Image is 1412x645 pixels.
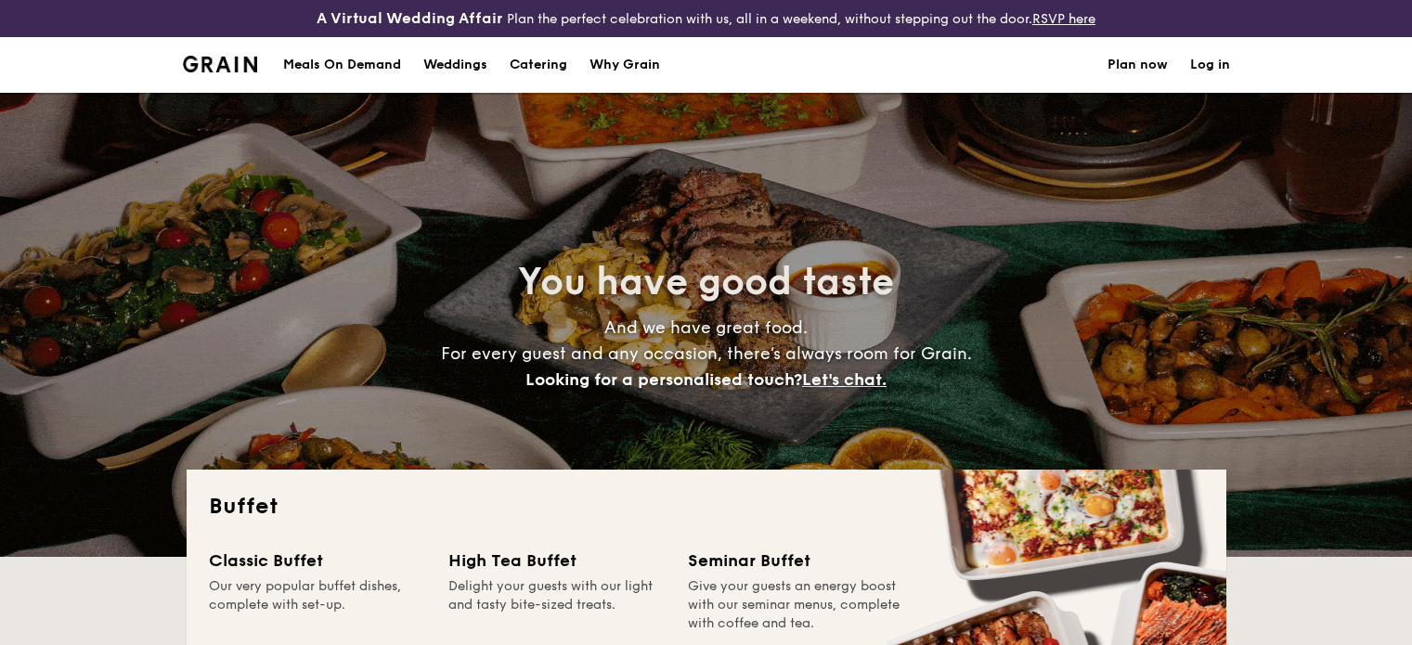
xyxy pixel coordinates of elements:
img: Grain [183,56,258,72]
div: High Tea Buffet [448,548,666,574]
a: Log in [1190,37,1230,93]
span: Let's chat. [802,369,887,390]
div: Delight your guests with our light and tasty bite-sized treats. [448,577,666,633]
div: Classic Buffet [209,548,426,574]
a: Logotype [183,56,258,72]
div: Plan the perfect celebration with us, all in a weekend, without stepping out the door. [236,7,1177,30]
a: Meals On Demand [272,37,412,93]
div: Weddings [423,37,487,93]
span: And we have great food. For every guest and any occasion, there’s always room for Grain. [441,317,972,390]
span: Looking for a personalised touch? [525,369,802,390]
a: Plan now [1108,37,1168,93]
h4: A Virtual Wedding Affair [317,7,503,30]
div: Meals On Demand [283,37,401,93]
div: Our very popular buffet dishes, complete with set-up. [209,577,426,633]
a: Catering [499,37,578,93]
span: You have good taste [518,260,894,304]
h1: Catering [510,37,567,93]
div: Give your guests an energy boost with our seminar menus, complete with coffee and tea. [688,577,905,633]
div: Seminar Buffet [688,548,905,574]
h2: Buffet [209,492,1204,522]
a: Weddings [412,37,499,93]
a: RSVP here [1032,11,1095,27]
div: Why Grain [589,37,660,93]
a: Why Grain [578,37,671,93]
